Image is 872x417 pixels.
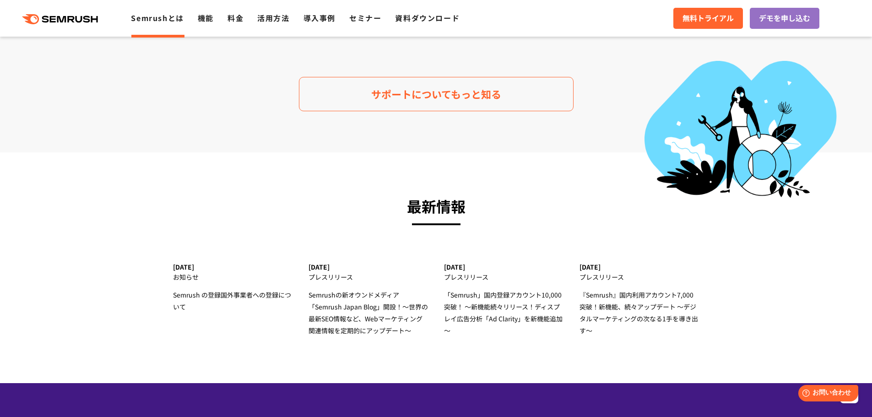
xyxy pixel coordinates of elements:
[580,263,699,336] a: [DATE] プレスリリース 『Semrush』国内利用アカウント7,000突破！新機能、続々アップデート ～デジタルマーケティングの次なる1手を導き出す～
[131,12,184,23] a: Semrushとは
[580,263,699,271] div: [DATE]
[173,263,292,271] div: [DATE]
[309,271,428,283] div: プレスリリース
[791,381,862,407] iframe: Help widget launcher
[349,12,381,23] a: セミナー
[309,263,428,271] div: [DATE]
[173,194,699,218] h3: 最新情報
[395,12,460,23] a: 資料ダウンロード
[673,8,743,29] a: 無料トライアル
[444,271,563,283] div: プレスリリース
[173,271,292,283] div: お知らせ
[173,290,291,311] span: Semrush の登録国外事業者への登録について
[173,263,292,313] a: [DATE] お知らせ Semrush の登録国外事業者への登録について
[444,290,563,335] span: 「Semrush」国内登録アカウント10,000突破！ ～新機能続々リリース！ディスプレイ広告分析「Ad Clarity」を新機能追加～
[227,12,244,23] a: 料金
[303,12,336,23] a: 導入事例
[309,290,428,335] span: Semrushの新オウンドメディア 「Semrush Japan Blog」開設！～世界の最新SEO情報など、Webマーケティング関連情報を定期的にアップデート～
[198,12,214,23] a: 機能
[444,263,563,336] a: [DATE] プレスリリース 「Semrush」国内登録アカウント10,000突破！ ～新機能続々リリース！ディスプレイ広告分析「Ad Clarity」を新機能追加～
[750,8,819,29] a: デモを申し込む
[309,263,428,336] a: [DATE] プレスリリース Semrushの新オウンドメディア 「Semrush Japan Blog」開設！～世界の最新SEO情報など、Webマーケティング関連情報を定期的にアップデート～
[580,271,699,283] div: プレスリリース
[682,12,734,24] span: 無料トライアル
[444,263,563,271] div: [DATE]
[299,77,574,111] a: サポートについてもっと知る
[759,12,810,24] span: デモを申し込む
[257,12,289,23] a: 活用方法
[580,290,698,335] span: 『Semrush』国内利用アカウント7,000突破！新機能、続々アップデート ～デジタルマーケティングの次なる1手を導き出す～
[371,86,501,102] span: サポートについてもっと知る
